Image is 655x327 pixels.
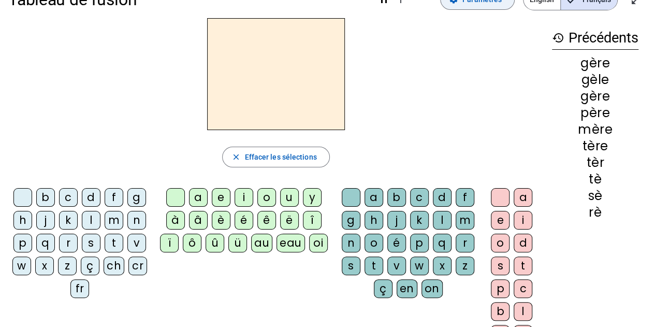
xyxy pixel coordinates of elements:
[365,234,383,252] div: o
[552,140,638,152] div: tère
[222,147,329,167] button: Effacer les sélections
[410,188,429,207] div: c
[303,188,322,207] div: y
[82,234,100,252] div: s
[13,211,32,230] div: h
[410,211,429,230] div: k
[514,234,532,252] div: d
[374,279,392,298] div: ç
[491,279,510,298] div: p
[552,74,638,86] div: gèle
[433,211,452,230] div: l
[514,279,532,298] div: c
[387,188,406,207] div: b
[552,26,638,50] h3: Précédents
[160,234,179,252] div: ï
[456,257,474,275] div: z
[127,211,146,230] div: n
[387,211,406,230] div: j
[70,279,89,298] div: fr
[514,257,532,275] div: t
[433,257,452,275] div: x
[552,206,638,219] div: rè
[105,211,123,230] div: m
[105,234,123,252] div: t
[514,188,532,207] div: a
[127,188,146,207] div: g
[552,157,638,169] div: tèr
[491,211,510,230] div: e
[35,257,54,275] div: x
[491,302,510,321] div: b
[342,234,360,252] div: n
[514,211,532,230] div: i
[244,151,316,163] span: Effacer les sélections
[552,57,638,69] div: gère
[303,211,322,230] div: î
[128,257,147,275] div: cr
[421,279,443,298] div: on
[36,211,55,230] div: j
[433,188,452,207] div: d
[491,234,510,252] div: o
[397,279,417,298] div: en
[58,257,77,275] div: z
[212,188,230,207] div: e
[365,211,383,230] div: h
[59,234,78,252] div: r
[59,211,78,230] div: k
[456,234,474,252] div: r
[228,234,247,252] div: ü
[231,152,240,162] mat-icon: close
[12,257,31,275] div: w
[206,234,224,252] div: û
[81,257,99,275] div: ç
[342,257,360,275] div: s
[365,257,383,275] div: t
[82,211,100,230] div: l
[235,211,253,230] div: é
[189,188,208,207] div: a
[552,123,638,136] div: mère
[387,257,406,275] div: v
[189,211,208,230] div: â
[183,234,201,252] div: ô
[36,188,55,207] div: b
[456,188,474,207] div: f
[235,188,253,207] div: i
[410,257,429,275] div: w
[166,211,185,230] div: à
[552,190,638,202] div: sè
[82,188,100,207] div: d
[127,234,146,252] div: v
[257,188,276,207] div: o
[552,90,638,103] div: gère
[212,211,230,230] div: è
[552,173,638,186] div: tè
[276,234,305,252] div: eau
[491,257,510,275] div: s
[105,188,123,207] div: f
[552,32,564,44] mat-icon: history
[13,234,32,252] div: p
[433,234,452,252] div: q
[36,234,55,252] div: q
[251,234,272,252] div: au
[514,302,532,321] div: l
[342,211,360,230] div: g
[280,211,299,230] div: ë
[280,188,299,207] div: u
[309,234,328,252] div: oi
[257,211,276,230] div: ê
[456,211,474,230] div: m
[59,188,78,207] div: c
[387,234,406,252] div: é
[552,107,638,119] div: père
[365,188,383,207] div: a
[104,257,124,275] div: ch
[410,234,429,252] div: p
